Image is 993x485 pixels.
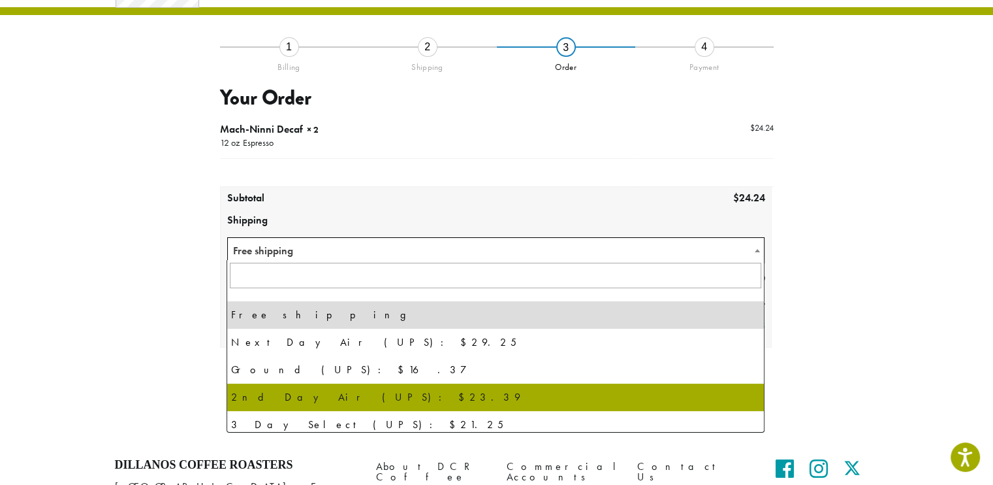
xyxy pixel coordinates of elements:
[115,458,356,473] h4: Dillanos Coffee Roasters
[358,57,497,73] div: Shipping
[220,86,774,110] h3: Your Order
[307,124,319,135] strong: × 2
[227,411,764,439] li: 3 Day Select (UPS): $21.25
[227,329,764,356] li: Next Day Air (UPS): $29.25
[221,315,526,337] th: [DATE] Savings
[240,137,274,150] p: Espresso
[695,37,714,57] div: 4
[635,57,774,73] div: Payment
[279,37,299,57] div: 1
[227,237,765,263] span: Free shipping
[221,268,331,290] th: Tax
[750,122,774,133] bdi: 24.24
[221,290,331,315] th: Total
[221,188,331,210] th: Subtotal
[228,238,764,263] span: Free shipping
[418,37,437,57] div: 2
[497,57,635,73] div: Order
[227,356,764,384] li: Ground (UPS): $16.37
[220,122,303,136] span: Mach-Ninni Decaf
[733,191,738,205] span: $
[227,384,764,411] li: 2nd Day Air (UPS): $23.39
[556,37,576,57] div: 3
[220,57,358,73] div: Billing
[750,122,755,133] span: $
[221,210,772,232] th: Shipping
[220,137,240,150] p: 12 oz
[733,191,764,205] bdi: 24.24
[227,301,764,329] li: Free shipping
